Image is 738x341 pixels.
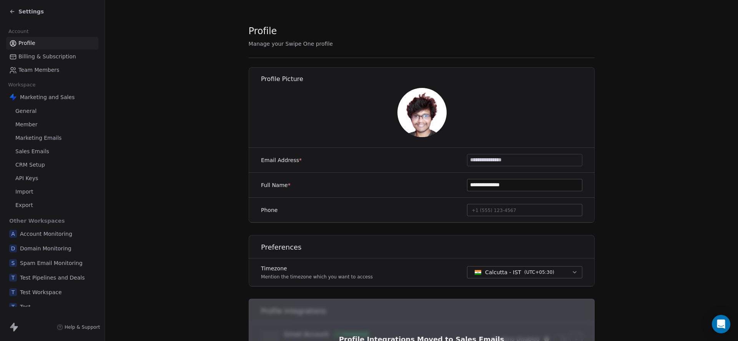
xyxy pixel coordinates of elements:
[472,208,516,213] span: +1 (555) 123-4567
[261,243,595,252] h1: Preferences
[261,156,302,164] label: Email Address
[6,50,98,63] a: Billing & Subscription
[6,159,98,171] a: CRM Setup
[20,245,71,252] span: Domain Monitoring
[261,265,373,272] label: Timezone
[5,26,32,37] span: Account
[9,8,44,15] a: Settings
[18,39,35,47] span: Profile
[20,303,31,311] span: Test
[20,230,72,238] span: Account Monitoring
[6,185,98,198] a: Import
[65,324,100,330] span: Help & Support
[261,181,291,189] label: Full Name
[18,66,59,74] span: Team Members
[9,93,17,101] img: Swipe%20One%20Logo%201-1.svg
[249,25,277,37] span: Profile
[20,93,75,101] span: Marketing and Sales
[9,245,17,252] span: D
[20,274,85,281] span: Test Pipelines and Deals
[467,266,582,278] button: Calcutta - IST(UTC+05:30)
[20,259,83,267] span: Spam Email Monitoring
[20,288,62,296] span: Test Workspace
[15,174,38,182] span: API Keys
[524,269,554,276] span: ( UTC+05:30 )
[9,259,17,267] span: S
[712,315,730,333] div: Open Intercom Messenger
[15,134,61,142] span: Marketing Emails
[15,107,37,115] span: General
[15,188,33,196] span: Import
[397,88,446,137] img: tiBhBBJji9SeXC0HNrTnDmLZ1pUT9goFlLK7M0WE9pc
[9,288,17,296] span: T
[5,79,39,91] span: Workspace
[6,37,98,50] a: Profile
[6,132,98,144] a: Marketing Emails
[485,268,521,276] span: Calcutta - IST
[18,53,76,61] span: Billing & Subscription
[261,274,373,280] p: Mention the timezone which you want to access
[15,147,49,156] span: Sales Emails
[6,64,98,76] a: Team Members
[261,75,595,83] h1: Profile Picture
[6,215,68,227] span: Other Workspaces
[9,230,17,238] span: A
[6,199,98,212] a: Export
[15,161,45,169] span: CRM Setup
[15,121,38,129] span: Member
[249,41,333,47] span: Manage your Swipe One profile
[467,204,582,216] button: +1 (555) 123-4567
[18,8,44,15] span: Settings
[6,105,98,118] a: General
[261,206,278,214] label: Phone
[15,201,33,209] span: Export
[6,118,98,131] a: Member
[9,274,17,281] span: T
[6,172,98,185] a: API Keys
[6,145,98,158] a: Sales Emails
[9,303,17,311] span: T
[57,324,100,330] a: Help & Support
